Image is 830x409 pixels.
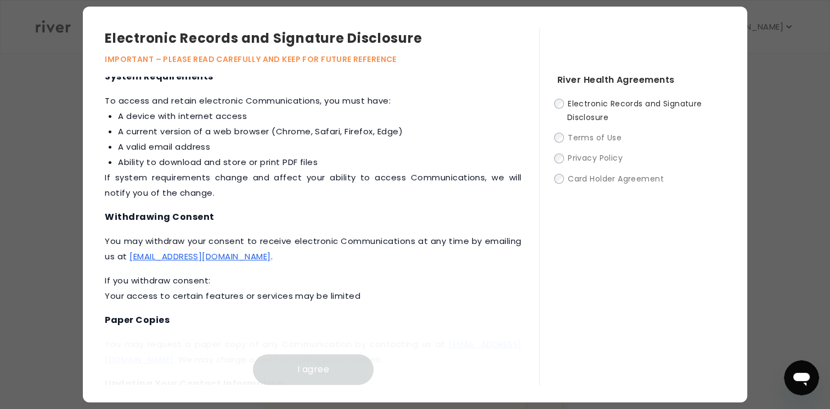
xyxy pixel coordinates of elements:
h4: River Health Agreements [557,72,725,88]
span: Electronic Records and Signature Disclosure [567,98,702,123]
p: IMPORTANT – PLEASE READ CAREFULLY AND KEEP FOR FUTURE REFERENCE [105,53,539,66]
span: Card Holder Agreement [568,173,664,184]
h3: Electronic Records and Signature Disclosure [105,29,539,48]
li: A current version of a web browser (Chrome, Safari, Firefox, Edge) [118,124,521,139]
p: If you withdraw consent: Your access to certain features or services may be limited [105,273,521,304]
iframe: Button to launch messaging window [784,360,819,395]
span: Terms of Use [568,132,622,143]
li: Ability to download and store or print PDF files [118,155,521,170]
button: I agree [253,354,374,385]
p: ‍You may withdraw your consent to receive electronic Communications at any time by emailing us at . [105,234,521,264]
a: [EMAIL_ADDRESS][DOMAIN_NAME] [129,251,270,262]
span: Privacy Policy [568,153,623,164]
h4: Paper Copies [105,313,521,328]
p: ‍To access and retain electronic Communications, you must have: If system requirements change and... [105,93,521,201]
li: A valid email address [118,139,521,155]
h4: System Requirements [105,69,521,84]
h4: Withdrawing Consent [105,209,521,225]
li: A device with internet access [118,109,521,124]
